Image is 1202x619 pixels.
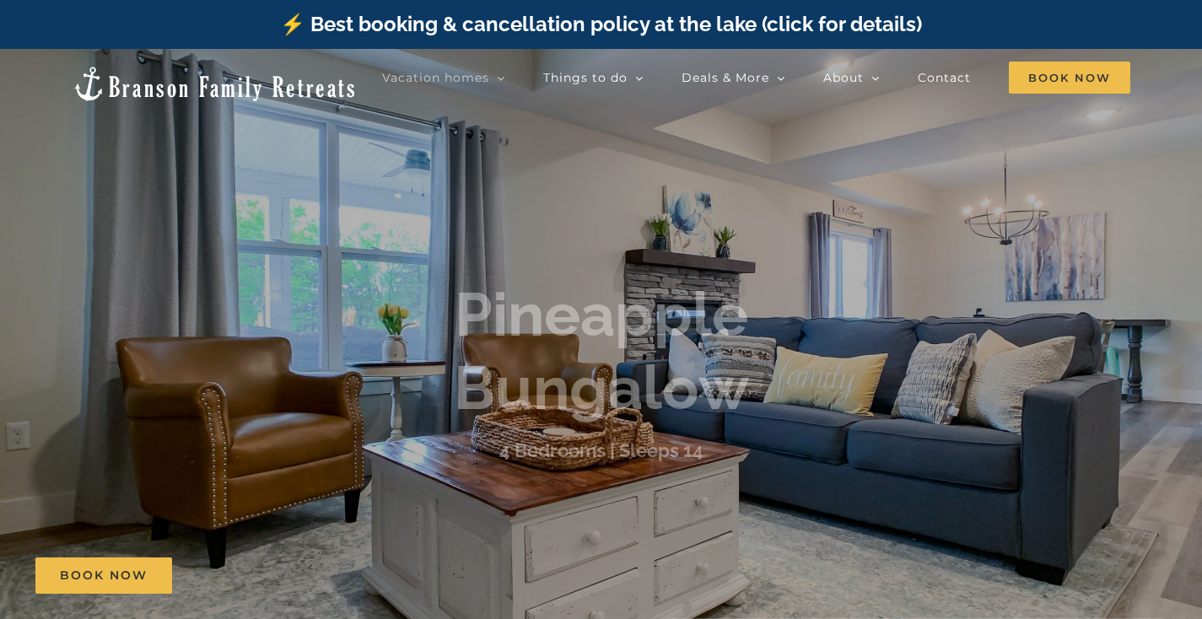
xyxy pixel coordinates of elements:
[682,61,785,94] a: Deals & More
[72,65,358,103] img: Branson Family Retreats Logo
[280,12,922,36] a: ⚡️ Best booking & cancellation policy at the lake (click for details)
[1009,62,1130,94] span: Book Now
[35,557,172,594] a: Book Now
[382,72,489,83] span: Vacation homes
[60,568,148,583] span: Book Now
[918,61,971,94] a: Contact
[382,61,1130,94] nav: Main Menu
[823,72,864,83] span: About
[454,278,749,423] b: Pineapple Bungalow
[543,72,628,83] span: Things to do
[499,439,703,461] h3: 4 Bedrooms | Sleeps 14
[382,61,505,94] a: Vacation homes
[918,72,971,83] span: Contact
[682,72,769,83] span: Deals & More
[543,61,644,94] a: Things to do
[823,61,880,94] a: About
